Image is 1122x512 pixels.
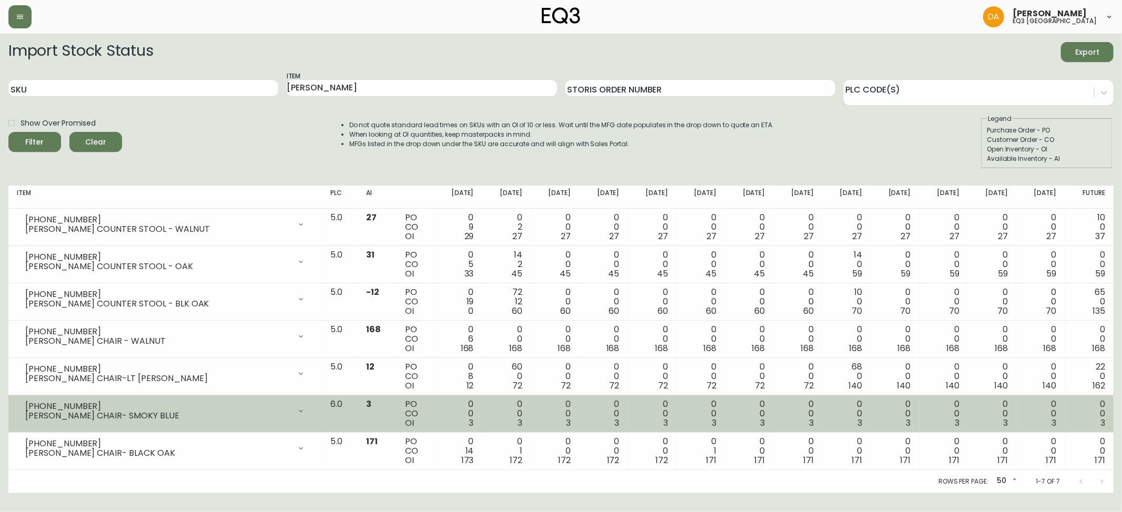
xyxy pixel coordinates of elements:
div: 0 0 [1074,250,1105,279]
span: 3 [906,417,911,429]
th: [DATE] [433,186,482,209]
div: [PERSON_NAME] CHAIR-LT [PERSON_NAME] [25,374,290,383]
span: Export [1069,46,1105,59]
div: Purchase Order - PO [987,126,1107,135]
div: [PHONE_NUMBER][PERSON_NAME] CHAIR - WALNUT [17,325,314,348]
div: 0 0 [685,400,716,428]
span: OI [405,380,414,392]
div: 0 0 [539,437,571,465]
span: 72 [755,380,765,392]
span: 12 [366,361,375,373]
h5: eq3 [GEOGRAPHIC_DATA] [1013,18,1097,24]
span: 59 [1095,268,1105,280]
span: 3 [712,417,716,429]
span: 168 [461,342,474,354]
span: 3 [469,417,474,429]
td: 5.0 [322,209,358,246]
span: 172 [558,454,571,466]
div: 0 5 [442,250,473,279]
div: 0 0 [491,400,522,428]
div: 0 1 [685,437,716,465]
th: [DATE] [774,186,822,209]
span: 140 [1043,380,1057,392]
legend: Legend [987,114,1013,124]
th: PLC [322,186,358,209]
div: [PERSON_NAME] COUNTER STOOL - WALNUT [25,224,290,234]
div: 14 0 [831,250,862,279]
span: 171 [755,454,765,466]
span: 59 [949,268,959,280]
td: 5.0 [322,433,358,470]
span: 70 [1046,305,1057,317]
span: 27 [852,230,862,242]
li: Do not quote standard lead times on SKUs with an OI of 10 or less. Wait until the MFG date popula... [349,120,774,130]
span: 3 [857,417,862,429]
div: 0 0 [539,250,571,279]
td: 5.0 [322,321,358,358]
span: 168 [946,342,959,354]
div: 0 0 [879,362,911,391]
p: 1-7 of 7 [1036,477,1060,486]
div: 0 0 [782,437,814,465]
div: 0 0 [976,325,1008,353]
span: 171 [1046,454,1057,466]
div: [PHONE_NUMBER][PERSON_NAME] CHAIR- BLACK OAK [17,437,314,460]
div: [PHONE_NUMBER][PERSON_NAME] CHAIR-LT [PERSON_NAME] [17,362,314,385]
span: 27 [561,230,571,242]
span: 70 [852,305,862,317]
div: [PHONE_NUMBER] [25,215,290,224]
span: OI [405,417,414,429]
th: Item [8,186,322,209]
div: 0 1 [491,437,522,465]
span: 59 [1047,268,1057,280]
span: 45 [705,268,716,280]
div: PO CO [405,213,425,241]
span: 72 [512,380,522,392]
div: 0 0 [733,213,765,241]
th: [DATE] [531,186,579,209]
div: 0 0 [685,213,716,241]
div: [PHONE_NUMBER] [25,439,290,448]
span: 3 [615,417,620,429]
span: 171 [803,454,814,466]
span: 60 [658,305,668,317]
div: [PERSON_NAME] CHAIR- BLACK OAK [25,448,290,458]
div: [PHONE_NUMBER][PERSON_NAME] CHAIR- SMOKY BLUE [17,400,314,423]
div: 0 0 [928,288,959,316]
span: 27 [706,230,716,242]
div: 10 0 [831,288,862,316]
button: Filter [8,132,61,152]
div: [PERSON_NAME] COUNTER STOOL - BLK OAK [25,299,290,309]
span: OI [405,454,414,466]
span: 168 [995,342,1008,354]
span: 45 [657,268,668,280]
div: 0 0 [733,250,765,279]
span: 59 [901,268,911,280]
span: 3 [366,398,371,410]
li: When looking at OI quantities, keep masterpacks in mind. [349,130,774,139]
span: 168 [558,342,571,354]
span: 45 [560,268,571,280]
div: 0 0 [928,213,959,241]
div: 0 0 [976,437,1008,465]
div: 0 0 [976,400,1008,428]
div: PO CO [405,250,425,279]
div: 0 0 [782,362,814,391]
span: 27 [610,230,620,242]
div: 0 0 [1025,250,1056,279]
span: 168 [1092,342,1105,354]
div: [PERSON_NAME] CHAIR - WALNUT [25,336,290,346]
div: PO CO [405,325,425,353]
div: 0 0 [782,213,814,241]
span: 27 [658,230,668,242]
img: dd1a7e8db21a0ac8adbf82b84ca05374 [983,6,1004,27]
div: 0 0 [1025,400,1056,428]
div: 0 0 [588,288,619,316]
span: 140 [946,380,959,392]
span: 27 [512,230,522,242]
span: 173 [461,454,474,466]
span: OI [405,230,414,242]
div: 0 0 [636,400,668,428]
div: 0 0 [1074,400,1105,428]
span: 3 [1052,417,1057,429]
